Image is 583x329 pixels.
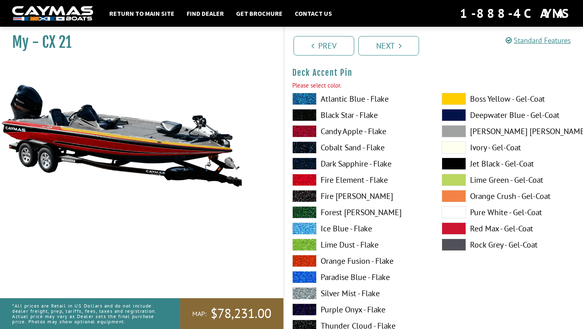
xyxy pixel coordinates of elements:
label: Purple Onyx - Flake [292,303,426,316]
a: Contact Us [291,8,336,19]
img: white-logo-c9c8dbefe5ff5ceceb0f0178aa75bf4bb51f6bca0971e226c86eb53dfe498488.png [12,6,93,21]
label: [PERSON_NAME] [PERSON_NAME] - Gel-Coat [442,125,575,137]
label: Jet Black - Gel-Coat [442,158,575,170]
label: Orange Crush - Gel-Coat [442,190,575,202]
a: Return to main site [105,8,179,19]
a: Get Brochure [232,8,287,19]
p: *All prices are Retail in US Dollars and do not include dealer freight, prep, tariffs, fees, taxe... [12,299,162,329]
label: Dark Sapphire - Flake [292,158,426,170]
label: Forest [PERSON_NAME] [292,206,426,218]
span: $78,231.00 [211,305,271,322]
label: Orange Fusion - Flake [292,255,426,267]
a: Standard Features [506,36,571,45]
a: Next [358,36,419,56]
span: MAP: [192,310,206,318]
label: Silver Mist - Flake [292,287,426,299]
h1: My - CX 21 [12,33,263,51]
a: Find Dealer [183,8,228,19]
label: Boss Yellow - Gel-Coat [442,93,575,105]
label: Atlantic Blue - Flake [292,93,426,105]
label: Deepwater Blue - Gel-Coat [442,109,575,121]
label: Lime Dust - Flake [292,239,426,251]
label: Rock Grey - Gel-Coat [442,239,575,251]
label: Lime Green - Gel-Coat [442,174,575,186]
label: Black Star - Flake [292,109,426,121]
label: Ice Blue - Flake [292,222,426,235]
div: Please select color. [292,81,575,90]
label: Red Max - Gel-Coat [442,222,575,235]
h4: Deck Accent Pin [292,68,575,78]
a: MAP:$78,231.00 [180,298,283,329]
div: 1-888-4CAYMAS [460,4,571,22]
label: Candy Apple - Flake [292,125,426,137]
label: Fire Element - Flake [292,174,426,186]
label: Pure White - Gel-Coat [442,206,575,218]
ul: Pagination [291,35,583,56]
label: Cobalt Sand - Flake [292,141,426,154]
label: Ivory - Gel-Coat [442,141,575,154]
a: Prev [294,36,354,56]
label: Fire [PERSON_NAME] [292,190,426,202]
label: Paradise Blue - Flake [292,271,426,283]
